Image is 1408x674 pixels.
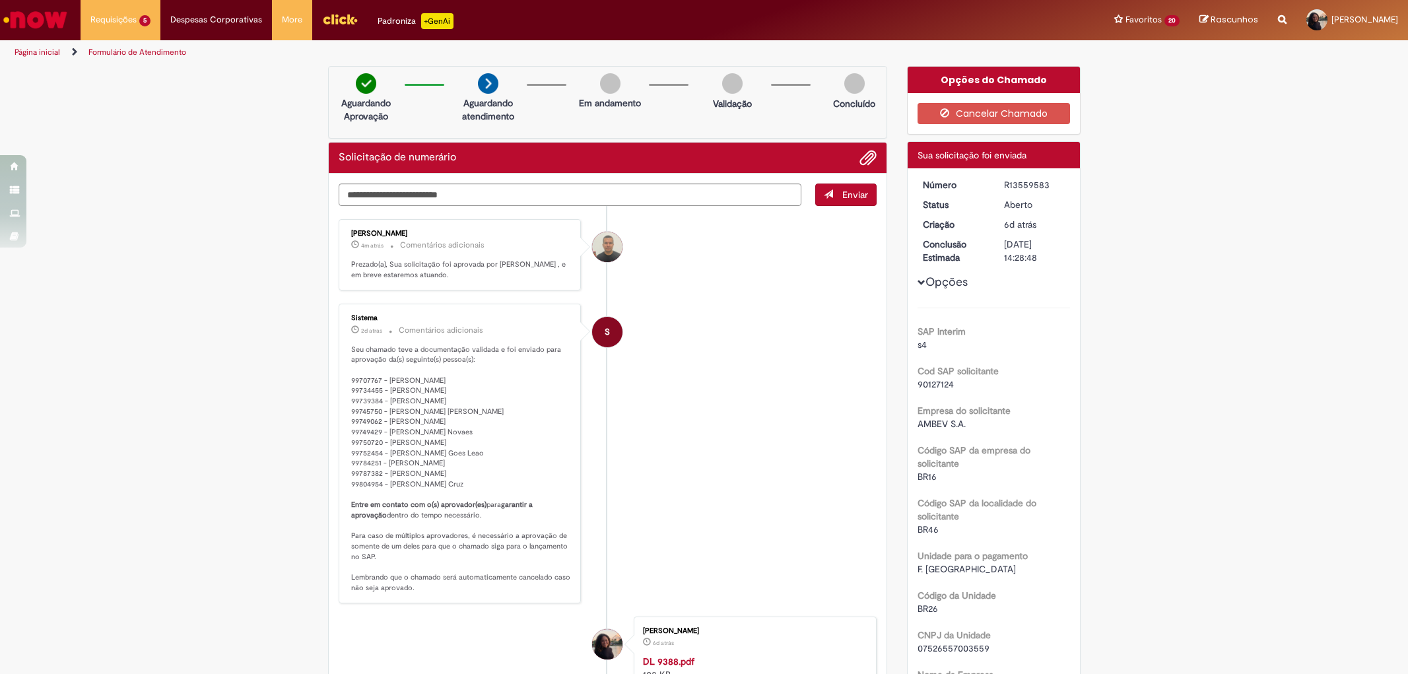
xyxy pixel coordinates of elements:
[356,73,376,94] img: check-circle-green.png
[592,232,622,262] div: Gustavo Antonio Da Cunha
[334,96,398,123] p: Aguardando Aprovação
[1004,178,1065,191] div: R13559583
[833,97,875,110] p: Concluído
[361,242,384,250] span: 4m atrás
[592,317,622,347] div: System
[842,189,868,201] span: Enviar
[1004,198,1065,211] div: Aberto
[478,73,498,94] img: arrow-next.png
[918,339,927,351] span: s4
[908,67,1080,93] div: Opções do Chamado
[592,629,622,659] div: Camily Vitoria Silva Sousa
[400,240,485,251] small: Comentários adicionais
[918,444,1030,469] b: Código SAP da empresa do solicitante
[1004,219,1036,230] span: 6d atrás
[918,563,1016,575] span: F. [GEOGRAPHIC_DATA]
[351,500,535,520] b: garantir a aprovação
[282,13,302,26] span: More
[1125,13,1162,26] span: Favoritos
[139,15,151,26] span: 5
[361,327,382,335] span: 2d atrás
[844,73,865,94] img: img-circle-grey.png
[90,13,137,26] span: Requisições
[1199,14,1258,26] a: Rascunhos
[918,365,999,377] b: Cod SAP solicitante
[10,40,929,65] ul: Trilhas de página
[913,218,994,231] dt: Criação
[913,238,994,264] dt: Conclusão Estimada
[918,642,989,654] span: 07526557003559
[600,73,620,94] img: img-circle-grey.png
[1331,14,1398,25] span: [PERSON_NAME]
[322,9,358,29] img: click_logo_yellow_360x200.png
[918,471,937,483] span: BR16
[918,590,996,601] b: Código da Unidade
[456,96,520,123] p: Aguardando atendimento
[1004,218,1065,231] div: 23/09/2025 15:00:55
[918,523,939,535] span: BR46
[918,378,954,390] span: 90127124
[1211,13,1258,26] span: Rascunhos
[918,418,966,430] span: AMBEV S.A.
[88,47,186,57] a: Formulário de Atendimento
[351,314,571,322] div: Sistema
[918,497,1036,522] b: Código SAP da localidade do solicitante
[918,405,1011,417] b: Empresa do solicitante
[1004,219,1036,230] time: 23/09/2025 15:00:55
[918,629,991,641] b: CNPJ da Unidade
[913,198,994,211] dt: Status
[918,103,1070,124] button: Cancelar Chamado
[859,149,877,166] button: Adicionar anexos
[351,500,486,510] b: Entre em contato com o(s) aprovador(es)
[351,345,571,593] p: Seu chamado teve a documentação validada e foi enviado para aprovação da(s) seguinte(s) pessoa(s)...
[1,7,69,33] img: ServiceNow
[918,603,938,615] span: BR26
[399,325,483,336] small: Comentários adicionais
[643,656,694,667] a: DL 9388.pdf
[15,47,60,57] a: Página inicial
[1164,15,1180,26] span: 20
[170,13,262,26] span: Despesas Corporativas
[351,230,571,238] div: [PERSON_NAME]
[643,627,863,635] div: [PERSON_NAME]
[1004,238,1065,264] div: [DATE] 14:28:48
[913,178,994,191] dt: Número
[918,325,966,337] b: SAP Interim
[605,316,610,348] span: S
[722,73,743,94] img: img-circle-grey.png
[361,242,384,250] time: 29/09/2025 09:27:49
[378,13,453,29] div: Padroniza
[361,327,382,335] time: 27/09/2025 10:14:51
[421,13,453,29] p: +GenAi
[339,152,456,164] h2: Solicitação de numerário Histórico de tíquete
[579,96,641,110] p: Em andamento
[653,639,674,647] span: 6d atrás
[713,97,752,110] p: Validação
[351,259,571,280] p: Prezado(a), Sua solicitação foi aprovada por [PERSON_NAME] , e em breve estaremos atuando.
[815,184,877,206] button: Enviar
[918,149,1026,161] span: Sua solicitação foi enviada
[918,550,1028,562] b: Unidade para o pagamento
[339,184,802,206] textarea: Digite sua mensagem aqui...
